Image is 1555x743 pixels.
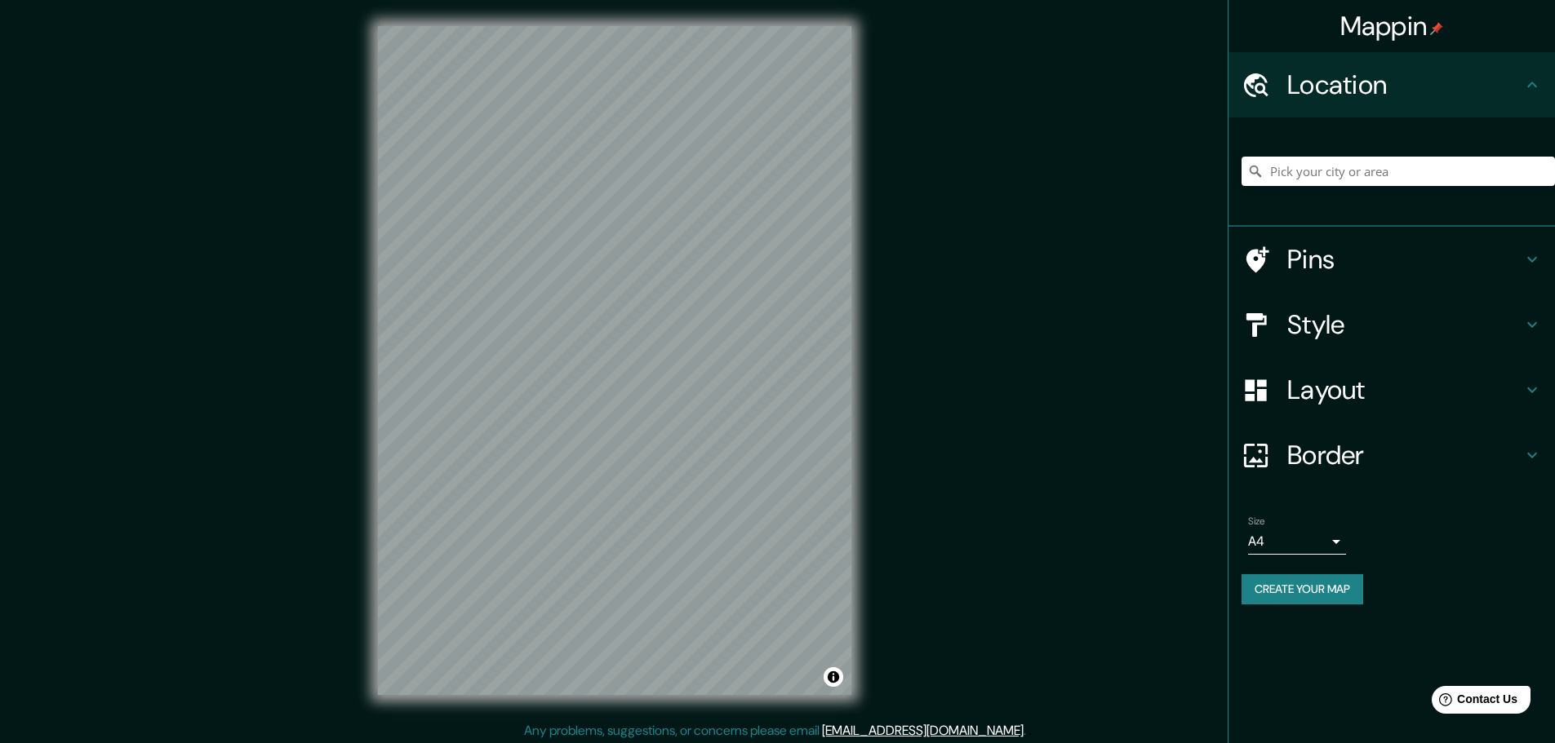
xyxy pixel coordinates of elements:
[822,722,1024,739] a: [EMAIL_ADDRESS][DOMAIN_NAME]
[824,667,843,687] button: Toggle attribution
[524,721,1026,741] p: Any problems, suggestions, or concerns please email .
[1228,422,1555,488] div: Border
[1228,292,1555,357] div: Style
[1287,439,1522,471] h4: Border
[1340,10,1444,42] h4: Mappin
[1287,243,1522,276] h4: Pins
[1248,529,1346,555] div: A4
[1287,308,1522,341] h4: Style
[1287,69,1522,101] h4: Location
[1242,157,1555,186] input: Pick your city or area
[1228,52,1555,117] div: Location
[1287,374,1522,406] h4: Layout
[1430,22,1443,35] img: pin-icon.png
[1228,357,1555,422] div: Layout
[1228,227,1555,292] div: Pins
[1026,721,1029,741] div: .
[1410,679,1537,725] iframe: Help widget launcher
[1248,515,1265,529] label: Size
[1242,574,1363,604] button: Create your map
[378,26,851,695] canvas: Map
[1029,721,1032,741] div: .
